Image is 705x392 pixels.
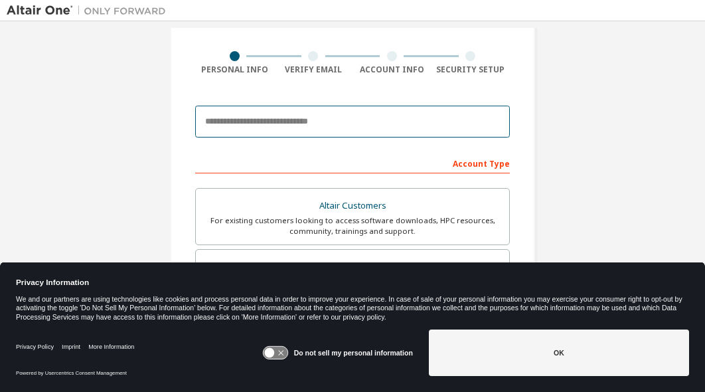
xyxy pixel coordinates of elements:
[352,64,431,75] div: Account Info
[195,64,274,75] div: Personal Info
[274,64,353,75] div: Verify Email
[195,152,510,173] div: Account Type
[7,4,173,17] img: Altair One
[204,197,501,215] div: Altair Customers
[431,64,510,75] div: Security Setup
[204,215,501,237] div: For existing customers looking to access software downloads, HPC resources, community, trainings ...
[204,258,501,276] div: Students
